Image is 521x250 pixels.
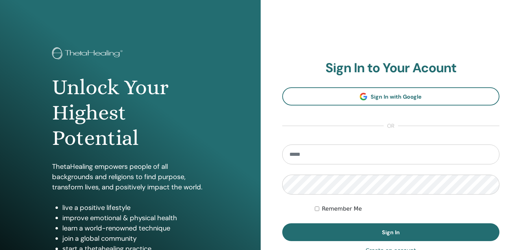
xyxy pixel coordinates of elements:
[382,229,400,236] span: Sign In
[282,87,500,105] a: Sign In with Google
[62,213,209,223] li: improve emotional & physical health
[384,122,398,130] span: or
[282,60,500,76] h2: Sign In to Your Acount
[315,205,499,213] div: Keep me authenticated indefinitely or until I manually logout
[282,223,500,241] button: Sign In
[62,233,209,243] li: join a global community
[62,202,209,213] li: live a positive lifestyle
[52,75,209,151] h1: Unlock Your Highest Potential
[322,205,362,213] label: Remember Me
[371,93,422,100] span: Sign In with Google
[52,161,209,192] p: ThetaHealing empowers people of all backgrounds and religions to find purpose, transform lives, a...
[62,223,209,233] li: learn a world-renowned technique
